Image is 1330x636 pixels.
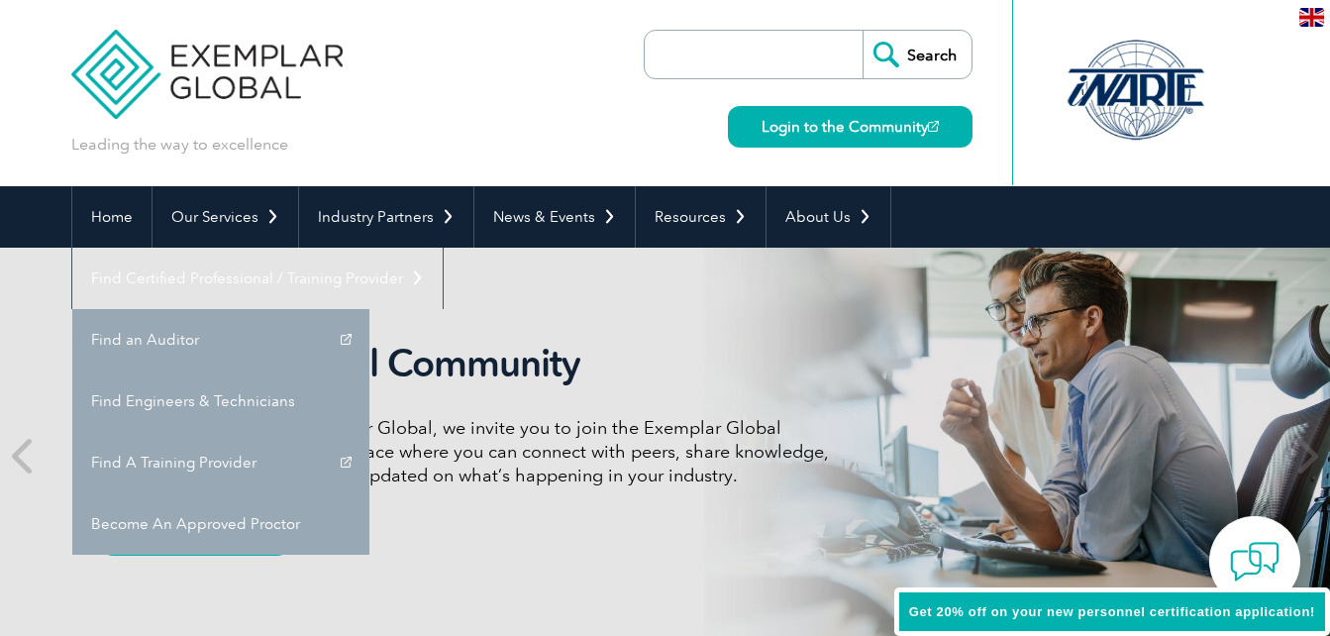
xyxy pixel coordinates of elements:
[636,186,766,248] a: Resources
[1299,8,1324,27] img: en
[101,341,844,386] h2: Exemplar Global Community
[72,248,443,309] a: Find Certified Professional / Training Provider
[72,371,369,432] a: Find Engineers & Technicians
[71,134,288,156] p: Leading the way to excellence
[299,186,473,248] a: Industry Partners
[72,309,369,371] a: Find an Auditor
[909,604,1315,619] span: Get 20% off on your new personnel certification application!
[928,121,939,132] img: open_square.png
[728,106,972,148] a: Login to the Community
[1230,537,1279,586] img: contact-chat.png
[72,493,369,555] a: Become An Approved Proctor
[767,186,890,248] a: About Us
[153,186,298,248] a: Our Services
[474,186,635,248] a: News & Events
[863,31,972,78] input: Search
[72,432,369,493] a: Find A Training Provider
[101,416,844,487] p: As a valued member of Exemplar Global, we invite you to join the Exemplar Global Community—a fun,...
[72,186,152,248] a: Home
